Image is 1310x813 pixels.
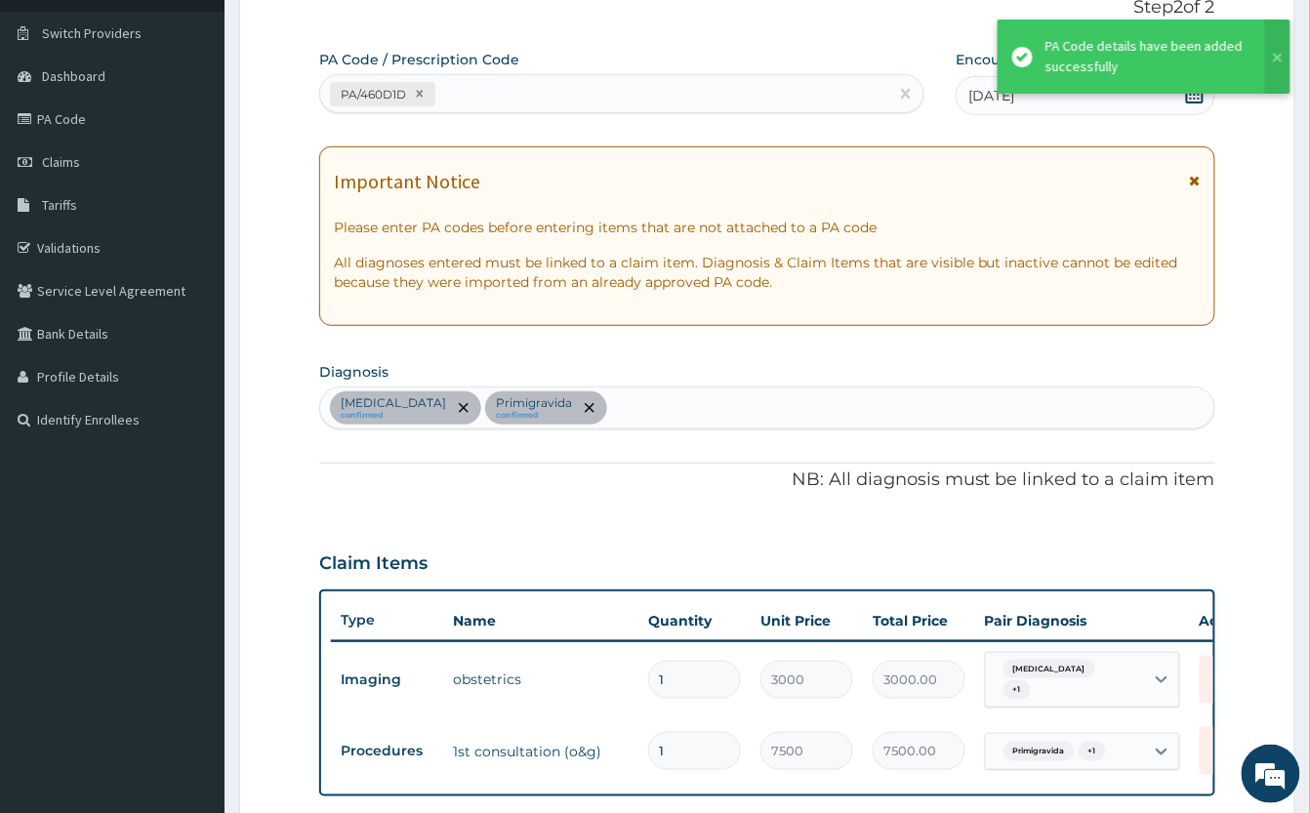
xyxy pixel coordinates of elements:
div: PA Code details have been added successfully [1045,36,1247,77]
p: NB: All diagnosis must be linked to a claim item [319,467,1215,493]
textarea: Type your message and hit 'Enter' [10,533,372,601]
label: PA Code / Prescription Code [319,50,519,69]
th: Type [331,602,443,638]
div: Chat with us now [102,109,328,135]
p: [MEDICAL_DATA] [341,395,446,411]
span: Claims [42,153,80,171]
span: remove selection option [455,399,472,417]
h1: Important Notice [334,171,480,192]
span: Primigravida [1003,742,1075,761]
th: Name [443,601,638,640]
th: Pair Diagnosis [975,601,1190,640]
th: Actions [1190,601,1288,640]
span: remove selection option [581,399,598,417]
div: Minimize live chat window [320,10,367,57]
h3: Claim Items [319,553,428,575]
span: Switch Providers [42,24,142,42]
span: + 1 [1079,742,1106,761]
p: All diagnoses entered must be linked to a claim item. Diagnosis & Claim Items that are visible bu... [334,253,1201,292]
td: obstetrics [443,660,638,699]
span: Tariffs [42,196,77,214]
span: [MEDICAL_DATA] [1003,660,1095,679]
td: Procedures [331,733,443,769]
label: Encounter Date [956,50,1068,69]
p: Please enter PA codes before entering items that are not attached to a PA code [334,218,1201,237]
img: d_794563401_company_1708531726252_794563401 [36,98,79,146]
span: Dashboard [42,67,105,85]
th: Total Price [863,601,975,640]
th: Quantity [638,601,751,640]
small: confirmed [496,411,572,421]
td: Imaging [331,662,443,698]
th: Unit Price [751,601,863,640]
span: + 1 [1003,680,1031,700]
p: Primigravida [496,395,572,411]
label: Diagnosis [319,362,389,382]
td: 1st consultation (o&g) [443,732,638,771]
small: confirmed [341,411,446,421]
span: We're online! [113,246,269,443]
div: PA/460D1D [335,83,409,105]
span: [DATE] [968,86,1014,105]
